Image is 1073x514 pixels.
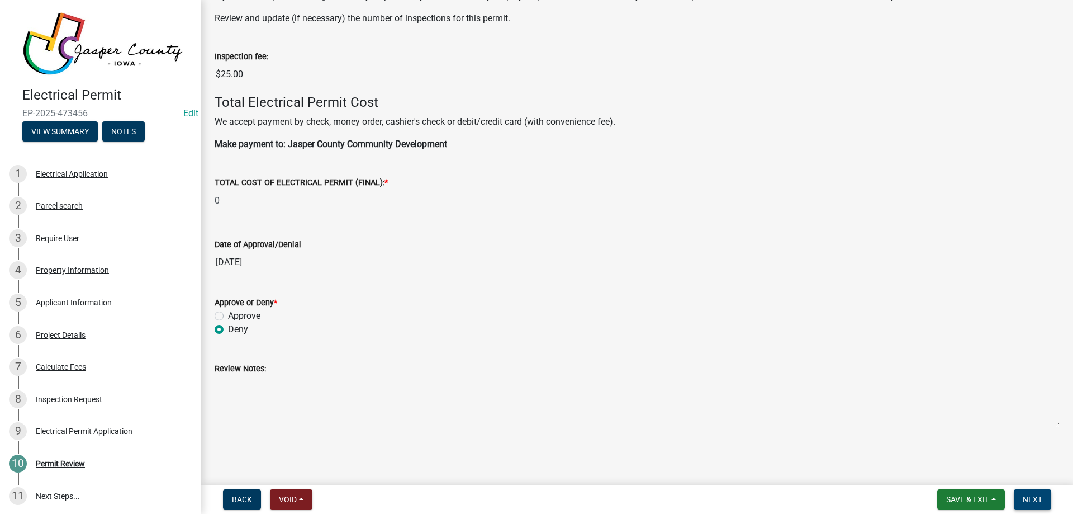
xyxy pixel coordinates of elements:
div: 10 [9,455,27,473]
div: 3 [9,229,27,247]
button: View Summary [22,121,98,142]
button: Void [270,489,312,510]
p: Review and update (if necessary) the number of inspections for this permit. [215,12,1060,25]
label: Inspection fee: [215,53,268,61]
wm-modal-confirm: Edit Application Number [183,108,198,119]
span: Back [232,495,252,504]
div: 11 [9,487,27,505]
div: Property Information [36,266,109,274]
h4: Total Electrical Permit Cost [215,95,1060,111]
label: Date of Approval/Denial [215,241,301,249]
button: Back [223,489,261,510]
label: Approve [228,309,260,323]
p: We accept payment by check, money order, cashier's check or debit/credit card (with convenience f... [215,115,1060,129]
span: Void [279,495,297,504]
div: 4 [9,261,27,279]
div: Project Details [36,331,86,339]
span: Save & Exit [946,495,989,504]
div: Permit Review [36,460,85,468]
wm-modal-confirm: Summary [22,128,98,136]
div: 7 [9,358,27,376]
span: Next [1023,495,1042,504]
div: Require User [36,234,79,242]
label: Approve or Deny [215,299,277,307]
div: 5 [9,294,27,312]
a: Edit [183,108,198,119]
h4: Electrical Permit [22,87,192,103]
div: Parcel search [36,202,83,210]
div: Inspection Request [36,395,102,403]
div: 9 [9,422,27,440]
label: TOTAL COST OF ELECTRICAL PERMIT (FINAL): [215,179,388,187]
div: Electrical Application [36,170,108,178]
img: Jasper County, Iowa [22,12,183,76]
button: Save & Exit [937,489,1005,510]
button: Next [1014,489,1051,510]
button: Notes [102,121,145,142]
span: EP-2025-473456 [22,108,179,119]
label: Review Notes: [215,365,266,373]
div: Applicant Information [36,299,112,306]
div: 1 [9,165,27,183]
div: 6 [9,326,27,344]
label: Deny [228,323,248,336]
div: 8 [9,390,27,408]
strong: Make payment to: Jasper County Community Development [215,139,447,149]
div: Calculate Fees [36,363,86,371]
div: Electrical Permit Application [36,427,132,435]
div: 2 [9,197,27,215]
wm-modal-confirm: Notes [102,128,145,136]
